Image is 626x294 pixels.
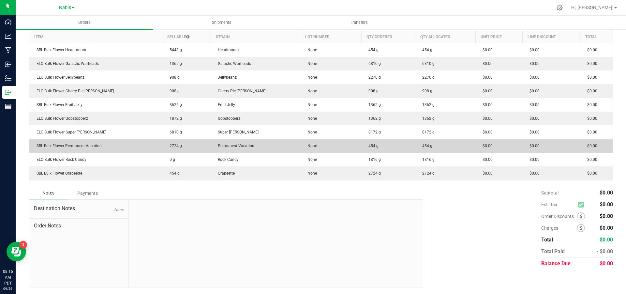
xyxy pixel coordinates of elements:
[526,144,540,148] span: $0.00
[166,102,182,107] span: 8626 g
[541,248,565,255] span: Total Paid
[365,116,381,121] span: 1362 g
[419,171,435,176] span: 2724 g
[365,102,381,107] span: 1362 g
[365,89,379,93] span: 908 g
[365,61,381,66] span: 6810 g
[541,225,577,231] span: Charges
[479,102,493,107] span: $0.00
[361,31,415,43] th: Qty Ordered
[33,48,86,52] span: SBL Bulk Flower Headmount
[68,187,107,199] div: Payments
[541,190,559,195] span: Subtotal
[584,48,597,52] span: $0.00
[300,31,362,43] th: Lot Number
[365,144,379,148] span: 454 g
[215,48,239,52] span: Headmount
[34,205,124,212] span: Destination Notes
[304,130,317,134] span: None
[166,171,180,176] span: 454 g
[479,89,493,93] span: $0.00
[215,89,266,93] span: Cherry Pie [PERSON_NAME]
[596,248,613,255] span: - $0.00
[419,61,435,66] span: 6810 g
[584,116,597,121] span: $0.00
[584,75,597,80] span: $0.00
[304,171,317,176] span: None
[203,20,240,25] span: Shipments
[16,16,153,29] a: Orders
[162,31,211,43] th: Sellable
[166,157,175,162] span: 0 g
[365,48,379,52] span: 454 g
[34,222,124,230] span: Order Notes
[584,61,597,66] span: $0.00
[600,201,613,208] span: $0.00
[541,202,575,207] span: Est. Tax
[600,260,613,267] span: $0.00
[33,157,86,162] span: ELO Bulk Flower Rock Candy
[5,47,11,54] inline-svg: Manufacturing
[5,33,11,39] inline-svg: Analytics
[290,16,427,29] a: Transfers
[522,31,580,43] th: Line Discount
[419,102,435,107] span: 1362 g
[584,144,597,148] span: $0.00
[215,130,259,134] span: Super [PERSON_NAME]
[584,130,597,134] span: $0.00
[541,214,577,219] span: Order Discounts
[419,144,432,148] span: 454 g
[526,48,540,52] span: $0.00
[479,171,493,176] span: $0.00
[479,157,493,162] span: $0.00
[365,75,381,80] span: 2270 g
[419,157,435,162] span: 1816 g
[215,144,254,148] span: Permanent Vacation
[215,102,235,107] span: Fruit Jelly
[33,144,102,148] span: SBL Bulk Flower Permanent Vacation
[526,157,540,162] span: $0.00
[33,130,106,134] span: ELO Bulk Flower Super [PERSON_NAME]
[600,225,613,231] span: $0.00
[600,213,613,219] span: $0.00
[29,31,162,43] th: Item
[33,89,114,93] span: ELO Bulk Flower Cherry Pie [PERSON_NAME]
[304,89,317,93] span: None
[166,116,182,121] span: 1872 g
[584,157,597,162] span: $0.00
[479,48,493,52] span: $0.00
[166,61,182,66] span: 1362 g
[526,102,540,107] span: $0.00
[304,144,317,148] span: None
[304,48,317,52] span: None
[584,102,597,107] span: $0.00
[479,130,493,134] span: $0.00
[600,190,613,196] span: $0.00
[479,75,493,80] span: $0.00
[479,144,493,148] span: $0.00
[215,171,235,176] span: Grapeette
[215,61,251,66] span: Galactic Warheads
[215,157,239,162] span: Rock Candy
[33,171,82,176] span: SBL Bulk Flower Grapeette
[5,19,11,25] inline-svg: Dashboard
[166,89,180,93] span: 908 g
[415,31,475,43] th: Qty Allocated
[166,144,182,148] span: 2724 g
[33,75,84,80] span: ELO Bulk Flower Jellybeanz
[304,75,317,80] span: None
[166,75,180,80] span: 908 g
[304,157,317,162] span: None
[541,260,571,267] span: Balance Due
[526,75,540,80] span: $0.00
[526,116,540,121] span: $0.00
[600,237,613,243] span: $0.00
[304,116,317,121] span: None
[475,31,522,43] th: Unit Price
[215,75,237,80] span: Jellybeanz
[419,48,432,52] span: 454 g
[341,20,377,25] span: Transfers
[5,61,11,68] inline-svg: Inbound
[69,20,99,25] span: Orders
[304,61,317,66] span: None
